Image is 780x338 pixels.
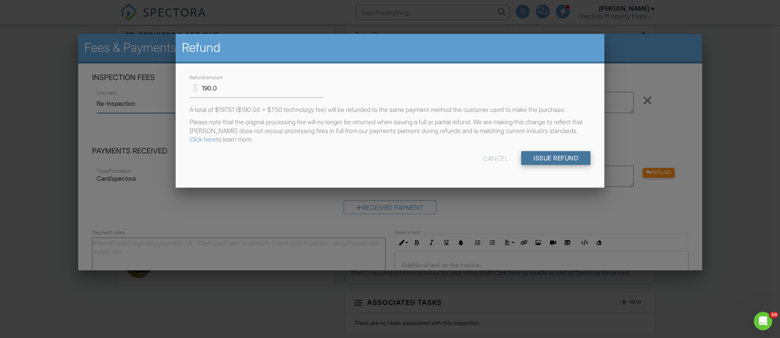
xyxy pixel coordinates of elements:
a: Click here [190,135,216,143]
iframe: Intercom live chat [754,312,772,330]
div: Cancel [483,151,508,165]
div: $ [193,82,198,95]
p: Please note that the original processing fee will no longer be returned when issuing a full or pa... [190,118,591,143]
label: Refund amount [190,74,223,81]
input: Issue Refund [521,151,590,165]
span: 10 [770,312,778,318]
h2: Refund [182,40,599,55]
p: A total of $197.51 ($190.00 + $7.50 technology fee) will be refunded to the same payment method t... [190,105,591,114]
